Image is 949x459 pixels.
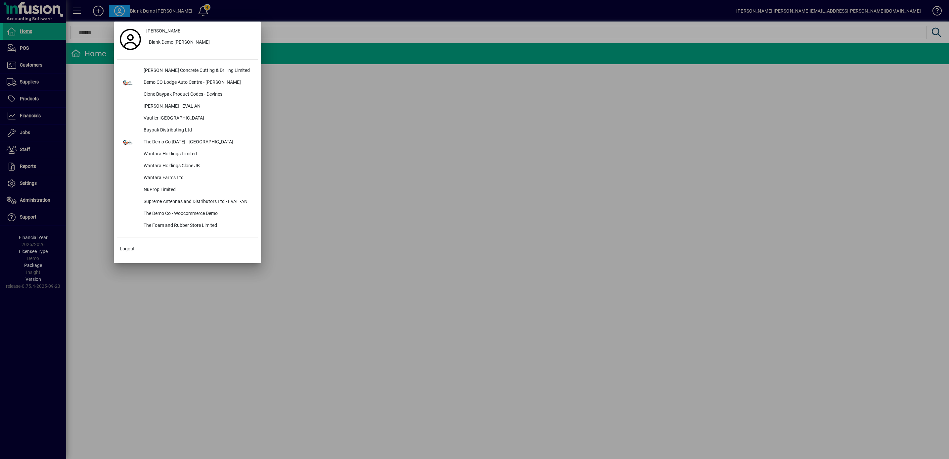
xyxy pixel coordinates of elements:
[120,245,135,252] span: Logout
[138,65,258,77] div: [PERSON_NAME] Concrete Cutting & Drilling Limited
[117,243,258,255] button: Logout
[138,77,258,89] div: Demo CO Lodge Auto Centre - [PERSON_NAME]
[138,125,258,136] div: Baypak Distributing Ltd
[117,125,258,136] button: Baypak Distributing Ltd
[117,172,258,184] button: Wantara Farms Ltd
[138,172,258,184] div: Wantara Farms Ltd
[117,77,258,89] button: Demo CO Lodge Auto Centre - [PERSON_NAME]
[138,148,258,160] div: Wantara Holdings Limited
[117,113,258,125] button: Vautier [GEOGRAPHIC_DATA]
[117,220,258,232] button: The Foam and Rubber Store Limited
[117,136,258,148] button: The Demo Co [DATE] - [GEOGRAPHIC_DATA]
[117,184,258,196] button: NuProp Limited
[117,33,144,45] a: Profile
[117,148,258,160] button: Wantara Holdings Limited
[144,37,258,49] button: Blank Demo [PERSON_NAME]
[117,89,258,101] button: Clone Baypak Product Codes - Devines
[138,113,258,125] div: Vautier [GEOGRAPHIC_DATA]
[117,196,258,208] button: Supreme Antennas and Distributors Ltd - EVAL -AN
[117,208,258,220] button: The Demo Co - Woocommerce Demo
[138,196,258,208] div: Supreme Antennas and Distributors Ltd - EVAL -AN
[138,101,258,113] div: [PERSON_NAME] - EVAL AN
[138,160,258,172] div: Wantara Holdings Clone JB
[146,27,182,34] span: [PERSON_NAME]
[138,208,258,220] div: The Demo Co - Woocommerce Demo
[117,65,258,77] button: [PERSON_NAME] Concrete Cutting & Drilling Limited
[117,101,258,113] button: [PERSON_NAME] - EVAL AN
[117,160,258,172] button: Wantara Holdings Clone JB
[144,25,258,37] a: [PERSON_NAME]
[138,220,258,232] div: The Foam and Rubber Store Limited
[138,184,258,196] div: NuProp Limited
[138,89,258,101] div: Clone Baypak Product Codes - Devines
[138,136,258,148] div: The Demo Co [DATE] - [GEOGRAPHIC_DATA]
